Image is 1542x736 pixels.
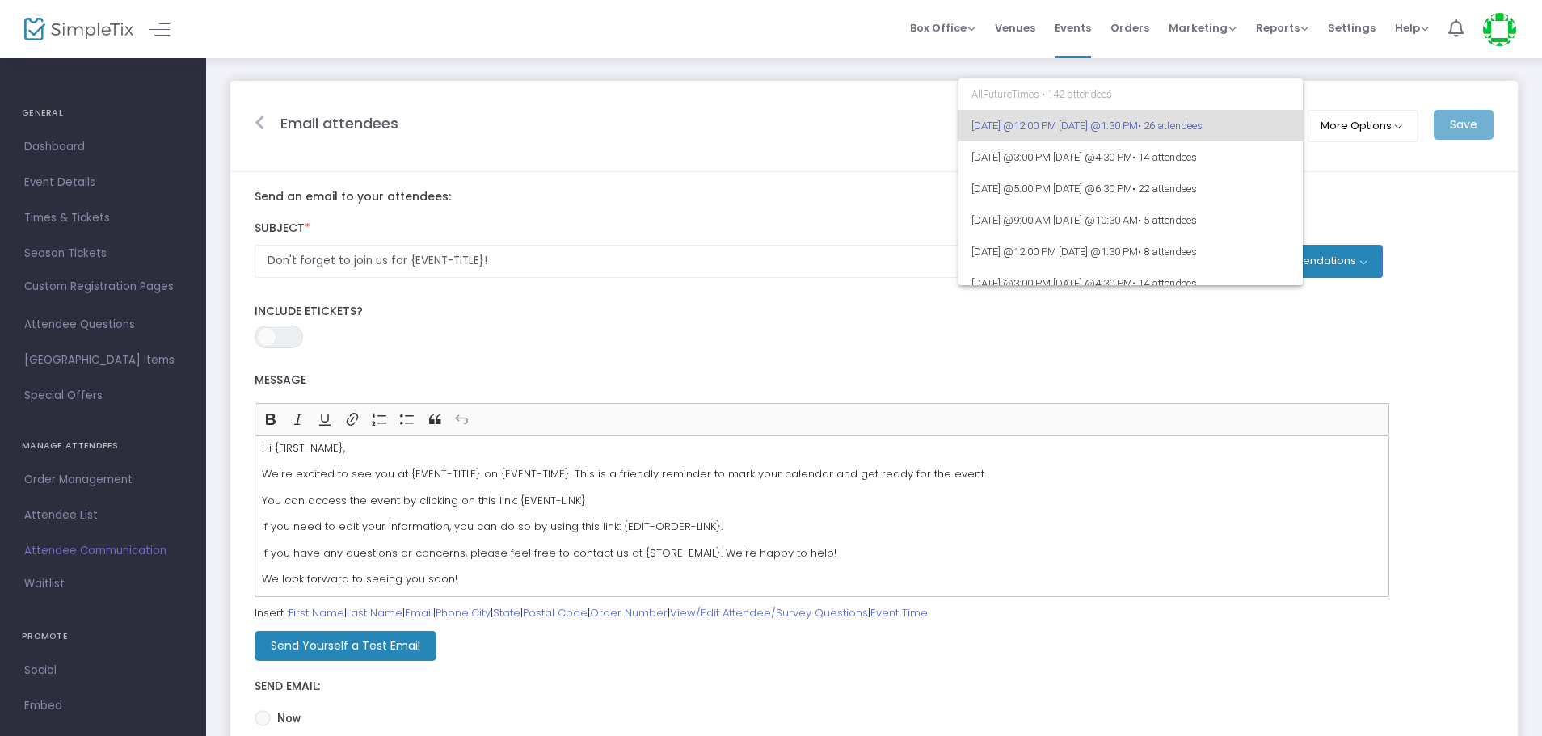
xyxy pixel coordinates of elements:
[971,173,1290,204] span: [DATE] @ 5:00 PM [DATE] @ 6:30 PM
[971,78,1290,110] span: All Future Times • 142 attendees
[971,204,1290,236] span: [DATE] @ 9:00 AM [DATE] @ 10:30 AM
[1132,277,1197,289] span: • 14 attendees
[1138,214,1197,226] span: • 5 attendees
[1132,151,1197,163] span: • 14 attendees
[971,141,1290,173] span: [DATE] @ 3:00 PM [DATE] @ 4:30 PM
[971,236,1290,267] span: [DATE] @ 12:00 PM [DATE] @ 1:30 PM
[1138,120,1203,132] span: • 26 attendees
[1138,246,1197,258] span: • 8 attendees
[1132,183,1197,195] span: • 22 attendees
[971,267,1290,299] span: [DATE] @ 3:00 PM [DATE] @ 4:30 PM
[971,110,1290,141] span: [DATE] @ 12:00 PM [DATE] @ 1:30 PM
